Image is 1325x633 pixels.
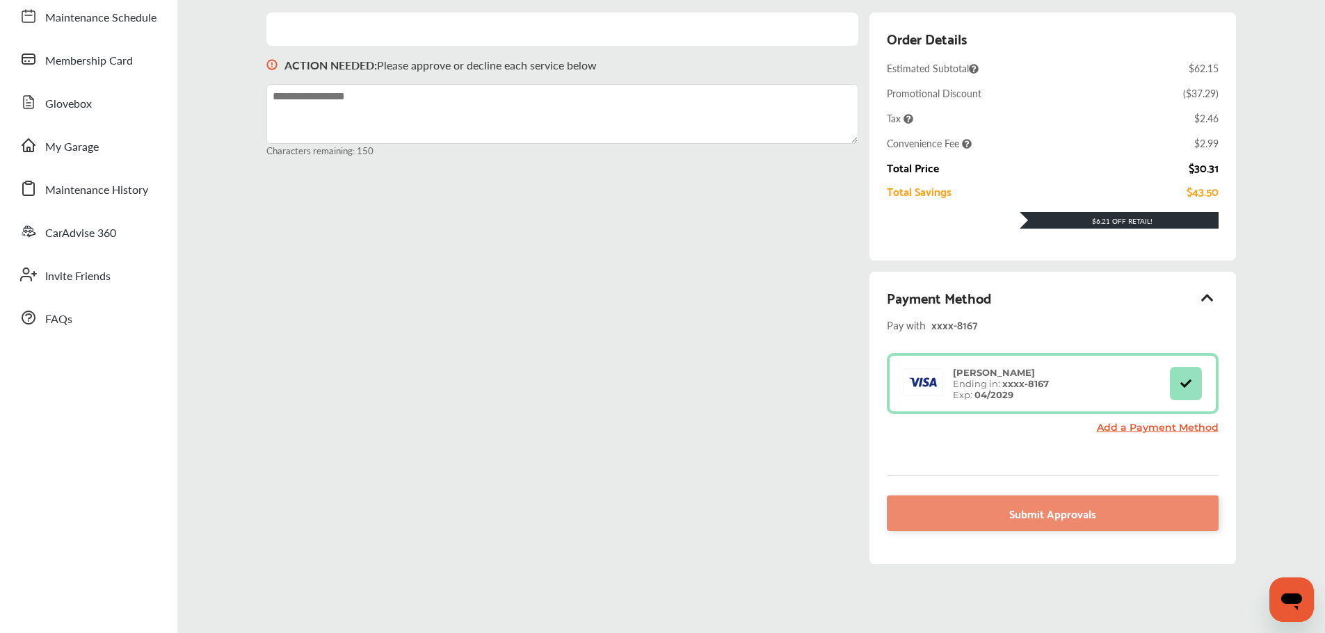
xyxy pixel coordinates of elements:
div: $43.50 [1187,185,1219,197]
img: svg+xml;base64,PHN2ZyB3aWR0aD0iMTYiIGhlaWdodD0iMTciIHZpZXdCb3g9IjAgMCAxNiAxNyIgZmlsbD0ibm9uZSIgeG... [266,46,278,84]
span: My Garage [45,138,99,156]
span: Estimated Subtotal [887,61,979,75]
span: Membership Card [45,52,133,70]
a: My Garage [13,127,163,163]
strong: [PERSON_NAME] [953,367,1035,378]
a: Maintenance History [13,170,163,206]
span: Pay with [887,315,926,334]
div: $2.99 [1194,136,1219,150]
span: CarAdvise 360 [45,224,116,242]
a: Invite Friends [13,256,163,293]
span: FAQs [45,311,72,329]
a: Glovebox [13,84,163,120]
span: Maintenance History [45,181,148,199]
span: Tax [887,111,913,125]
span: Convenience Fee [887,136,972,150]
b: ACTION NEEDED : [284,57,377,73]
span: Maintenance Schedule [45,9,156,27]
div: $6.21 Off Retail! [1020,216,1219,226]
strong: 04/2029 [974,389,1013,400]
span: Submit Approvals [1009,504,1096,523]
div: Payment Method [887,286,1218,309]
div: xxxx- 8167 [931,315,1105,334]
a: CarAdvise 360 [13,213,163,249]
div: Ending in: Exp: [946,367,1056,400]
a: Submit Approvals [887,495,1218,531]
a: Add a Payment Method [1097,421,1219,434]
strong: xxxx- 8167 [1002,378,1049,389]
span: Glovebox [45,95,92,113]
a: Membership Card [13,41,163,77]
div: Order Details [887,26,967,50]
div: ( $37.29 ) [1183,86,1219,100]
div: $2.46 [1194,111,1219,125]
p: Please approve or decline each service below [284,57,597,73]
a: FAQs [13,299,163,336]
div: Promotional Discount [887,86,981,100]
iframe: Button to launch messaging window [1269,577,1314,622]
span: Invite Friends [45,268,111,286]
div: Total Price [887,161,939,174]
div: $30.31 [1189,161,1219,174]
div: Total Savings [887,185,951,197]
small: Characters remaining: 150 [266,144,858,157]
div: $62.15 [1189,61,1219,75]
